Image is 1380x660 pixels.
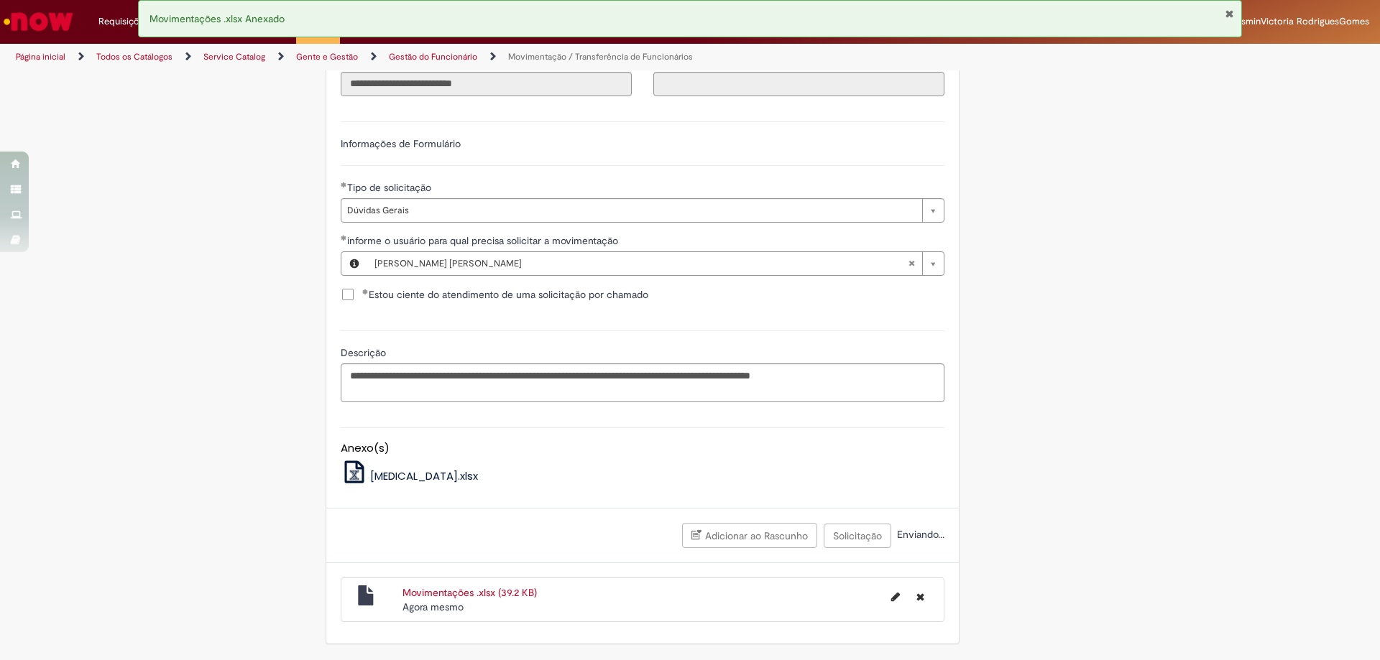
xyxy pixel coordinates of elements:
a: [PERSON_NAME] [PERSON_NAME]Limpar campo informe o usuário para qual precisa solicitar a movimentação [367,252,944,275]
a: Página inicial [16,51,65,62]
span: Agora mesmo [402,600,464,613]
span: Descrição [341,346,389,359]
span: [PERSON_NAME] [PERSON_NAME] [374,252,908,275]
input: Título [341,72,632,96]
span: YasminVictoria RodriguesGomes [1232,15,1369,27]
h5: Anexo(s) [341,442,944,455]
a: Gestão do Funcionário [389,51,477,62]
span: Necessários - informe o usuário para qual precisa solicitar a movimentação [347,234,621,247]
span: Estou ciente do atendimento de uma solicitação por chamado [362,287,648,302]
button: informe o usuário para qual precisa solicitar a movimentação, Visualizar este registro Jose Cardo... [341,252,367,275]
span: Obrigatório Preenchido [341,182,347,187]
span: Dúvidas Gerais [347,199,915,222]
span: Requisições [98,14,149,29]
span: [MEDICAL_DATA].xlsx [370,468,478,483]
input: Código da Unidade [653,72,944,96]
button: Excluir Movimentações .xlsx [908,585,933,608]
a: Service Catalog [203,51,265,62]
button: Fechar Notificação [1225,8,1234,19]
a: Todos os Catálogos [96,51,172,62]
a: Movimentação / Transferência de Funcionários [508,51,693,62]
a: [MEDICAL_DATA].xlsx [341,468,479,483]
abbr: Limpar campo informe o usuário para qual precisa solicitar a movimentação [901,252,922,275]
span: Movimentações .xlsx Anexado [149,12,285,25]
span: Tipo de solicitação [347,181,434,194]
time: 29/09/2025 09:33:33 [402,600,464,613]
span: Enviando... [894,528,944,541]
img: ServiceNow [1,7,75,36]
textarea: Descrição [341,363,944,402]
ul: Trilhas de página [11,44,909,70]
button: Editar nome de arquivo Movimentações .xlsx [883,585,908,608]
a: Movimentações .xlsx (39.2 KB) [402,586,537,599]
span: Obrigatório Preenchido [362,289,369,294]
span: Obrigatório Preenchido [341,235,347,241]
a: Gente e Gestão [296,51,358,62]
label: Informações de Formulário [341,137,461,150]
